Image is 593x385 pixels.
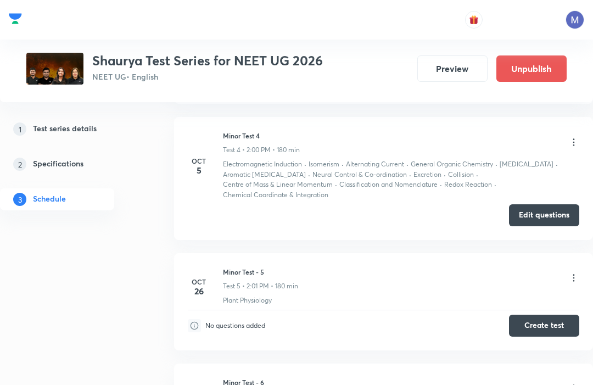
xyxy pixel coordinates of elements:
p: General Organic Chemistry [411,159,493,169]
h5: Schedule [33,193,66,206]
h5: Test series details [33,122,97,136]
h6: Oct [188,277,210,287]
p: Alternating Current [346,159,404,169]
button: Preview [417,55,488,82]
p: Electromagnetic Induction [223,159,302,169]
div: · [556,159,558,169]
p: Collision [448,170,474,180]
div: · [476,170,478,180]
img: 32e7649bcc634012905f5c299bf48605.png [26,53,83,85]
p: Test 4 • 2:00 PM • 180 min [223,145,300,155]
div: · [494,180,496,189]
div: · [495,159,497,169]
div: · [440,180,442,189]
h6: Minor Test - 5 [223,267,298,277]
div: · [409,170,411,180]
p: Neural Control & Co-ordination [312,170,407,180]
p: Isomerism [309,159,339,169]
p: Redox Reaction [444,180,492,189]
a: Company Logo [9,10,22,30]
p: Chemical Coordinate & Integration [223,190,328,200]
p: 3 [13,193,26,206]
p: NEET UG • English [92,71,323,82]
p: Test 5 • 2:01 PM • 180 min [223,281,298,291]
p: 1 [13,122,26,136]
div: · [304,159,306,169]
button: Create test [509,315,579,337]
h4: 26 [188,287,210,295]
div: · [308,170,310,180]
h6: Minor Test 4 [223,131,300,141]
button: Unpublish [496,55,567,82]
img: Company Logo [9,10,22,27]
p: Centre of Mass & Linear Momentum [223,180,333,189]
div: · [444,170,446,180]
p: No questions added [205,321,265,331]
h4: 5 [188,166,210,175]
h6: Oct [188,156,210,166]
p: [MEDICAL_DATA] [500,159,553,169]
img: infoIcon [188,319,201,332]
h3: Shaurya Test Series for NEET UG 2026 [92,53,323,69]
p: Excretion [413,170,441,180]
div: · [335,180,337,189]
p: Classification and Nomenclature [339,180,438,189]
h5: Specifications [33,158,83,171]
p: Aromatic [MEDICAL_DATA] [223,170,306,180]
button: avatar [465,11,483,29]
div: · [406,159,409,169]
div: · [342,159,344,169]
button: Edit questions [509,204,579,226]
img: Mangilal Choudhary [566,10,584,29]
p: 2 [13,158,26,171]
img: avatar [469,15,479,25]
p: Plant Physiology [223,295,272,305]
